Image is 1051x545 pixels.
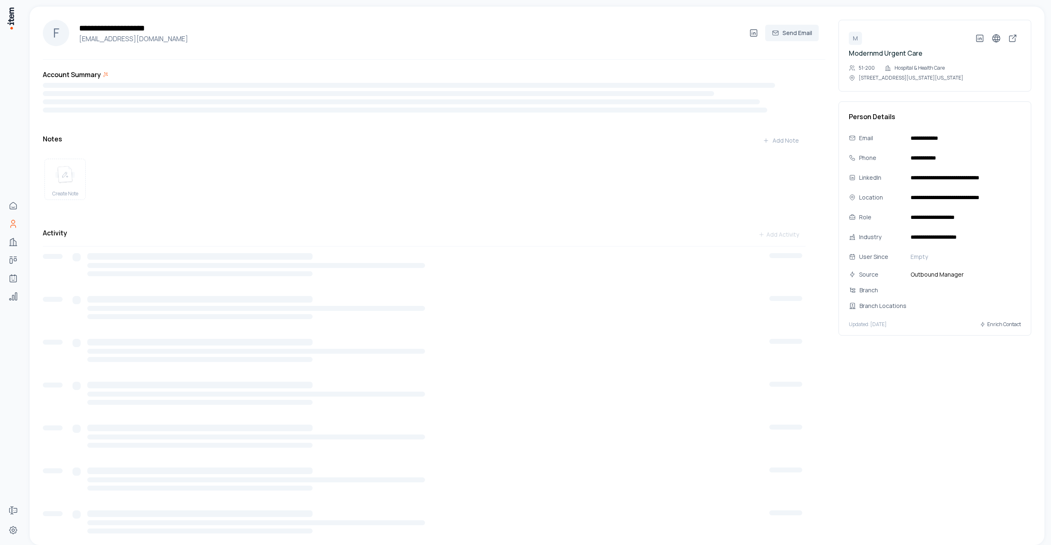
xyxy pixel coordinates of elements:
a: People [5,216,21,232]
p: Hospital & Health Care [895,65,945,71]
p: 51-200 [859,65,875,71]
p: Updated: [DATE] [849,321,887,328]
div: Phone [859,153,904,162]
a: Companies [5,234,21,250]
h3: Person Details [849,112,1021,122]
a: Analytics [5,288,21,305]
h4: [EMAIL_ADDRESS][DOMAIN_NAME] [76,34,745,44]
span: Outbound Manager [907,270,1021,279]
a: Forms [5,502,21,519]
div: Role [859,213,904,222]
div: Email [859,134,904,143]
a: Settings [5,522,21,538]
div: M [849,32,862,45]
div: User Since [859,252,904,261]
a: Agents [5,270,21,287]
h3: Activity [43,228,67,238]
div: Industry [859,233,904,242]
img: create note [55,166,75,184]
h3: Account Summary [43,70,101,80]
img: Item Brain Logo [7,7,15,30]
span: Empty [911,253,928,261]
div: Branch Locations [859,301,912,310]
a: Deals [5,252,21,268]
button: Send Email [765,25,819,41]
a: Home [5,197,21,214]
button: Enrich Contact [980,317,1021,332]
div: Location [859,193,904,202]
div: F [43,20,69,46]
div: Add Note [763,136,799,145]
span: Create Note [52,190,78,197]
p: [STREET_ADDRESS][US_STATE][US_STATE] [859,75,963,81]
h3: Notes [43,134,62,144]
div: Source [859,270,904,279]
a: Modernmd Urgent Care [849,49,923,58]
div: Branch [859,286,912,295]
button: Add Note [756,132,806,149]
div: LinkedIn [859,173,904,182]
button: create noteCreate Note [44,159,86,200]
button: Empty [907,250,1021,263]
